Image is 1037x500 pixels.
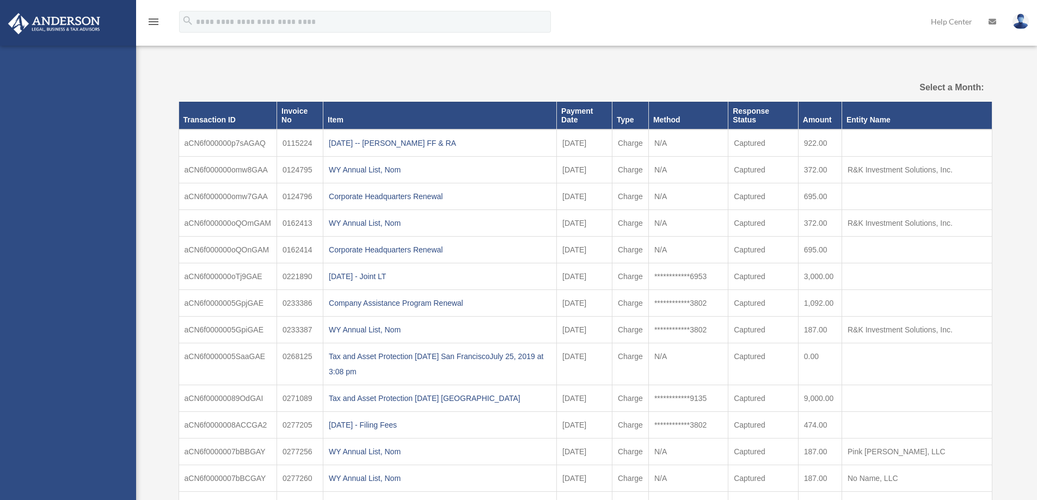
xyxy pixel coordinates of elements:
[147,19,160,28] a: menu
[612,439,648,465] td: Charge
[557,183,612,210] td: [DATE]
[557,465,612,492] td: [DATE]
[728,102,799,129] th: Response Status
[842,439,992,465] td: Pink [PERSON_NAME], LLC
[648,129,728,157] td: N/A
[728,263,799,290] td: Captured
[277,183,323,210] td: 0124796
[329,444,551,459] div: WY Annual List, Nom
[557,439,612,465] td: [DATE]
[557,129,612,157] td: [DATE]
[329,135,551,151] div: [DATE] -- [PERSON_NAME] FF & RA
[179,343,277,385] td: aCN6f0000005SaaGAE
[1013,14,1029,29] img: User Pic
[179,317,277,343] td: aCN6f0000005GpiGAE
[612,237,648,263] td: Charge
[728,317,799,343] td: Captured
[842,210,992,237] td: R&K Investment Solutions, Inc.
[557,385,612,412] td: [DATE]
[798,102,842,129] th: Amount
[648,102,728,129] th: Method
[798,465,842,492] td: 187.00
[864,80,984,95] label: Select a Month:
[612,102,648,129] th: Type
[798,263,842,290] td: 3,000.00
[728,157,799,183] td: Captured
[329,242,551,257] div: Corporate Headquarters Renewal
[842,317,992,343] td: R&K Investment Solutions, Inc.
[557,412,612,439] td: [DATE]
[648,343,728,385] td: N/A
[277,157,323,183] td: 0124795
[557,237,612,263] td: [DATE]
[329,417,551,433] div: [DATE] - Filing Fees
[179,385,277,412] td: aCN6f00000089OdGAI
[277,412,323,439] td: 0277205
[798,290,842,317] td: 1,092.00
[182,15,194,27] i: search
[798,343,842,385] td: 0.00
[728,129,799,157] td: Captured
[277,102,323,129] th: Invoice No
[179,465,277,492] td: aCN6f0000007bBCGAY
[612,412,648,439] td: Charge
[798,210,842,237] td: 372.00
[612,290,648,317] td: Charge
[179,129,277,157] td: aCN6f000000p7sAGAQ
[277,129,323,157] td: 0115224
[612,157,648,183] td: Charge
[277,290,323,317] td: 0233386
[648,210,728,237] td: N/A
[842,157,992,183] td: R&K Investment Solutions, Inc.
[612,263,648,290] td: Charge
[648,237,728,263] td: N/A
[842,102,992,129] th: Entity Name
[277,439,323,465] td: 0277256
[557,343,612,385] td: [DATE]
[648,465,728,492] td: N/A
[648,183,728,210] td: N/A
[557,102,612,129] th: Payment Date
[277,465,323,492] td: 0277260
[329,295,551,311] div: Company Assistance Program Renewal
[798,157,842,183] td: 372.00
[612,183,648,210] td: Charge
[842,465,992,492] td: No Name, LLC
[323,102,557,129] th: Item
[798,183,842,210] td: 695.00
[329,189,551,204] div: Corporate Headquarters Renewal
[728,439,799,465] td: Captured
[557,290,612,317] td: [DATE]
[557,210,612,237] td: [DATE]
[728,210,799,237] td: Captured
[798,385,842,412] td: 9,000.00
[798,237,842,263] td: 695.00
[179,439,277,465] td: aCN6f0000007bBBGAY
[329,322,551,337] div: WY Annual List, Nom
[728,385,799,412] td: Captured
[728,237,799,263] td: Captured
[612,385,648,412] td: Charge
[728,465,799,492] td: Captured
[329,391,551,406] div: Tax and Asset Protection [DATE] [GEOGRAPHIC_DATA]
[728,412,799,439] td: Captured
[612,129,648,157] td: Charge
[277,385,323,412] td: 0271089
[557,317,612,343] td: [DATE]
[179,290,277,317] td: aCN6f0000005GpjGAE
[179,412,277,439] td: aCN6f0000008ACCGA2
[277,237,323,263] td: 0162414
[329,215,551,231] div: WY Annual List, Nom
[179,210,277,237] td: aCN6f000000oQOmGAM
[329,269,551,284] div: [DATE] - Joint LT
[277,210,323,237] td: 0162413
[147,15,160,28] i: menu
[612,210,648,237] td: Charge
[277,343,323,385] td: 0268125
[798,317,842,343] td: 187.00
[277,317,323,343] td: 0233387
[277,263,323,290] td: 0221890
[798,412,842,439] td: 474.00
[798,439,842,465] td: 187.00
[648,157,728,183] td: N/A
